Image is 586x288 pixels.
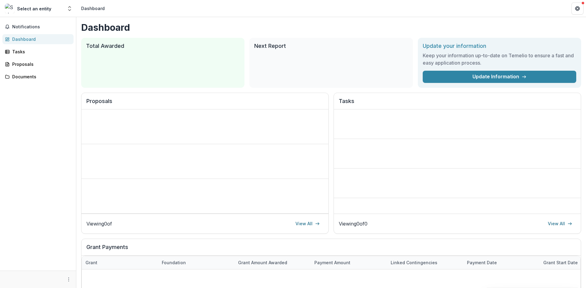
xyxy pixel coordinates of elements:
h2: Total Awarded [86,43,240,49]
div: Dashboard [81,5,105,12]
div: Tasks [12,48,69,55]
button: More [65,276,72,283]
h2: Proposals [86,98,324,109]
a: Proposals [2,59,74,69]
a: View All [292,219,324,229]
div: Documents [12,73,69,80]
a: Tasks [2,47,74,57]
p: Viewing 0 of 0 [339,220,367,227]
h2: Grant Payments [86,244,576,255]
button: Notifications [2,22,74,32]
img: Select an entity [5,4,15,13]
p: Viewing 0 of [86,220,112,227]
h3: Keep your information up-to-date on Temelio to ensure a fast and easy application process. [423,52,576,66]
a: Documents [2,72,74,82]
div: Dashboard [12,36,69,42]
a: Update Information [423,71,576,83]
nav: breadcrumb [79,4,107,13]
h2: Update your information [423,43,576,49]
button: Open entity switcher [65,2,74,15]
div: Select an entity [17,5,51,12]
a: View All [544,219,576,229]
h2: Next Report [254,43,408,49]
h1: Dashboard [81,22,581,33]
h2: Tasks [339,98,576,109]
a: Dashboard [2,34,74,44]
button: Get Help [571,2,584,15]
span: Notifications [12,24,71,30]
div: Proposals [12,61,69,67]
